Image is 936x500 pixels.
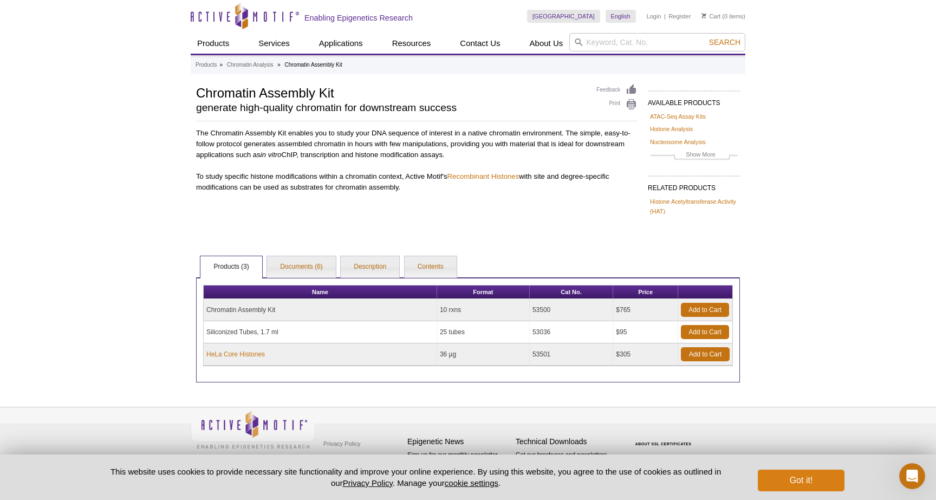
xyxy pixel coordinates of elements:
[706,37,744,47] button: Search
[613,343,678,366] td: $305
[530,285,613,299] th: Cat No.
[437,321,530,343] td: 25 tubes
[407,450,510,487] p: Sign up for our monthly newsletter highlighting recent publications in the field of epigenetics.
[196,128,637,160] p: The Chromatin Assembly Kit enables you to study your DNA sequence of interest in a native chromat...
[252,33,296,54] a: Services
[516,437,619,446] h4: Technical Downloads
[321,452,378,468] a: Terms & Conditions
[650,197,738,216] a: Histone Acetyltransferase Activity (HAT)
[613,321,678,343] td: $95
[386,33,438,54] a: Resources
[437,299,530,321] td: 10 rxns
[635,442,692,446] a: ABOUT SSL CERTIFICATES
[650,112,706,121] a: ATAC-Seq Assay Kits
[624,426,705,450] table: Click to Verify - This site chose Symantec SSL for secure e-commerce and confidential communicati...
[341,256,399,278] a: Description
[200,256,262,278] a: Products (3)
[261,151,282,159] i: in vitro
[267,256,336,278] a: Documents (6)
[285,62,342,68] li: Chromatin Assembly Kit
[650,137,706,147] a: Nucleosome Analysis
[899,463,925,489] iframe: Intercom live chat
[647,12,661,20] a: Login
[681,347,730,361] a: Add to Cart
[196,171,637,193] p: To study specific histone modifications within a chromatin context, Active Motif's with site and ...
[321,436,363,452] a: Privacy Policy
[191,33,236,54] a: Products
[681,325,729,339] a: Add to Cart
[206,349,265,359] a: HeLa Core Histones
[304,13,413,23] h2: Enabling Epigenetics Research
[407,437,510,446] h4: Epigenetic News
[516,450,619,478] p: Get our brochures and newsletters, or request them by mail.
[204,299,437,321] td: Chromatin Assembly Kit
[530,343,613,366] td: 53501
[668,12,691,20] a: Register
[613,299,678,321] td: $765
[191,407,315,451] img: Active Motif,
[527,10,600,23] a: [GEOGRAPHIC_DATA]
[701,12,720,20] a: Cart
[596,99,637,111] a: Print
[447,172,519,180] a: Recombinant Histones
[648,176,740,195] h2: RELATED PRODUCTS
[227,60,274,70] a: Chromatin Analysis
[709,38,740,47] span: Search
[613,285,678,299] th: Price
[650,124,693,134] a: Histone Analysis
[758,470,844,491] button: Got it!
[313,33,369,54] a: Applications
[92,466,740,489] p: This website uses cookies to provide necessary site functionality and improve your online experie...
[445,478,498,488] button: cookie settings
[606,10,636,23] a: English
[405,256,457,278] a: Contents
[650,150,738,162] a: Show More
[437,285,530,299] th: Format
[204,285,437,299] th: Name
[196,103,586,113] h2: generate high-quality chromatin for downstream success
[523,33,570,54] a: About Us
[219,62,223,68] li: »
[196,84,586,100] h1: Chromatin Assembly Kit
[204,321,437,343] td: Siliconized Tubes, 1.7 ml
[681,303,729,317] a: Add to Cart
[648,90,740,110] h2: AVAILABLE PRODUCTS
[569,33,745,51] input: Keyword, Cat. No.
[530,299,613,321] td: 53500
[277,62,281,68] li: »
[437,343,530,366] td: 36 µg
[453,33,506,54] a: Contact Us
[701,13,706,18] img: Your Cart
[664,10,666,23] li: |
[530,321,613,343] td: 53036
[343,478,393,488] a: Privacy Policy
[196,60,217,70] a: Products
[596,84,637,96] a: Feedback
[701,10,745,23] li: (0 items)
